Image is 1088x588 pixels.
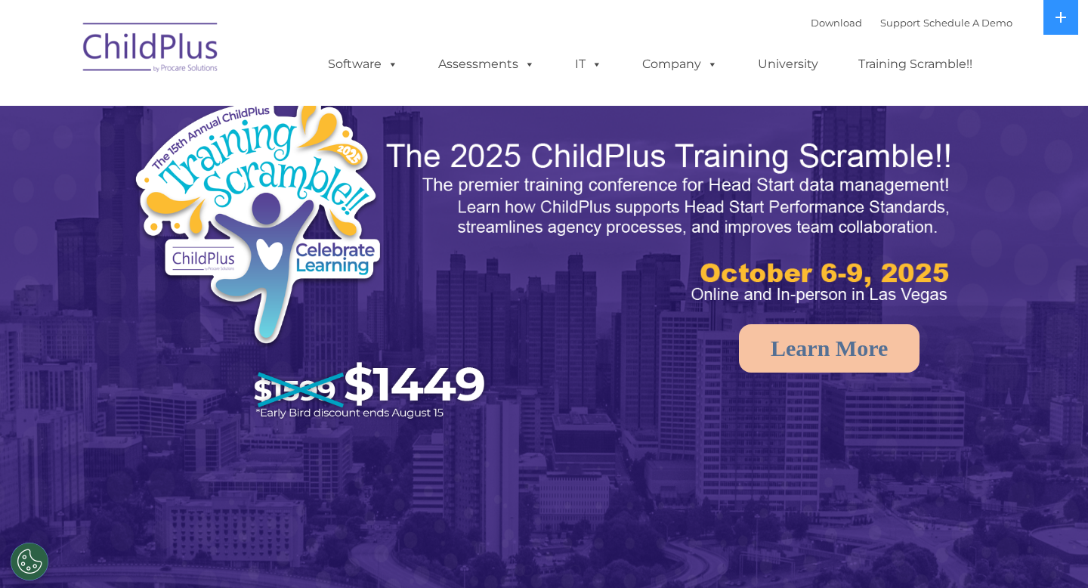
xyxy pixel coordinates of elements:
iframe: Chat Widget [1012,515,1088,588]
a: Assessments [423,49,550,79]
font: | [811,17,1012,29]
a: Download [811,17,862,29]
span: Last name [210,100,256,111]
a: Support [880,17,920,29]
a: Training Scramble!! [843,49,988,79]
button: Cookies Settings [11,543,48,580]
a: Company [627,49,733,79]
a: Schedule A Demo [923,17,1012,29]
span: Phone number [210,162,274,173]
a: University [743,49,833,79]
a: Learn More [739,324,920,373]
img: ChildPlus by Procare Solutions [76,12,227,88]
a: Software [313,49,413,79]
a: IT [560,49,617,79]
